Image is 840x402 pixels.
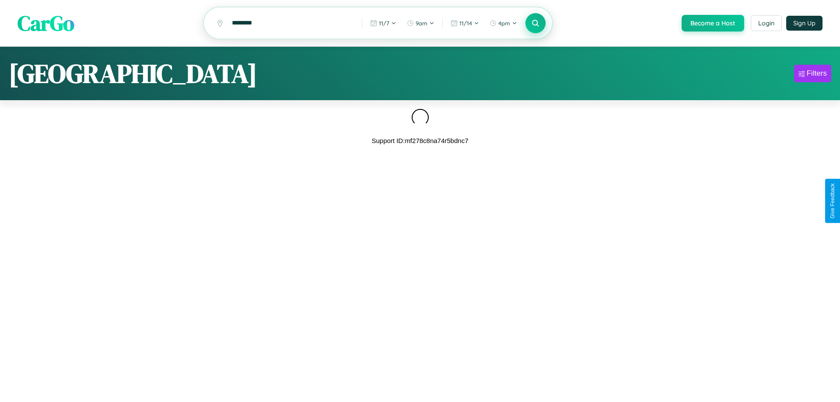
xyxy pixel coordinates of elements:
button: Sign Up [786,16,822,31]
span: 4pm [498,20,510,27]
button: Filters [794,65,831,82]
button: 11/7 [366,16,401,30]
span: 11 / 7 [379,20,389,27]
button: 9am [402,16,439,30]
button: Login [751,15,782,31]
div: Give Feedback [829,183,836,219]
div: Filters [807,69,827,78]
button: Become a Host [682,15,744,31]
p: Support ID: mf278c8na74r5bdnc7 [372,135,469,147]
button: 4pm [485,16,521,30]
span: 9am [416,20,427,27]
button: 11/14 [446,16,483,30]
span: CarGo [17,9,74,38]
span: 11 / 14 [459,20,472,27]
h1: [GEOGRAPHIC_DATA] [9,56,257,91]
